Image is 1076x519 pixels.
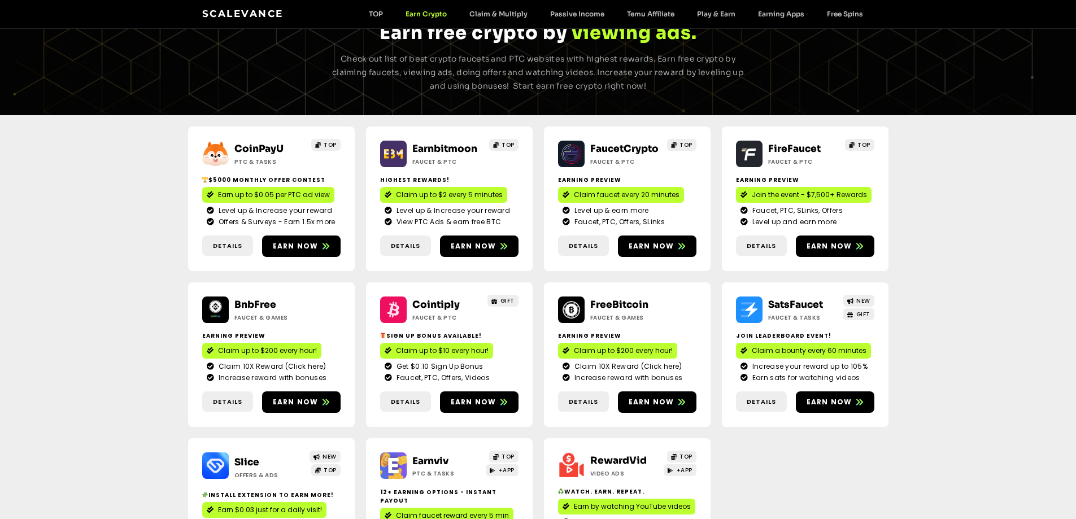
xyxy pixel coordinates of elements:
a: Passive Income [539,10,616,18]
a: Details [202,391,253,412]
span: Details [213,397,242,407]
span: Level up & Increase your reward [216,206,332,216]
span: Details [569,397,598,407]
a: Claim up to $200 every hour! [558,343,677,359]
span: Earn now [807,397,852,407]
h2: Join Leaderboard event! [736,332,874,340]
h2: Faucet & PTC [412,313,483,322]
h2: Offers & Ads [234,471,305,479]
span: NEW [856,296,870,305]
a: Claim up to $2 every 5 minutes [380,187,507,203]
span: Join the event - $7,500+ Rewards [752,190,867,200]
span: Earn now [273,241,319,251]
span: GIFT [500,296,515,305]
h2: ptc & Tasks [234,158,305,166]
span: Increase reward with bonuses [216,373,326,383]
h2: Faucet & PTC [590,158,661,166]
img: 🎁 [380,333,386,338]
span: Earn now [629,397,674,407]
span: TOP [857,141,870,149]
span: Details [213,241,242,251]
a: BnbFree [234,299,276,311]
a: NEW [843,295,874,307]
a: TOP [845,139,874,151]
a: Slice [234,456,259,468]
span: Details [747,241,776,251]
nav: Menu [358,10,874,18]
a: Earn now [440,391,519,413]
span: Faucet, PTC, Offers, SLinks [572,217,665,227]
a: Earn up to $0.05 per PTC ad view [202,187,334,203]
span: +APP [499,466,515,474]
h2: Earning Preview [558,176,696,184]
span: Level up & Increase your reward [394,206,510,216]
span: View PTC Ads & earn free BTC [394,217,501,227]
a: Earn now [618,235,696,257]
a: Temu Affiliate [616,10,686,18]
span: Claim up to $200 every hour! [218,346,317,356]
span: Level up & earn more [572,206,649,216]
a: TOP [489,139,519,151]
a: Cointiply [412,299,460,311]
span: Claim a bounty every 60 minutes [752,346,866,356]
a: TOP [667,451,696,463]
img: 🏆 [202,177,208,182]
h2: Faucet & Games [234,313,305,322]
h2: 12+ Earning options - instant payout [380,488,519,505]
a: Play & Earn [686,10,747,18]
a: Details [736,235,787,256]
img: ♻️ [558,489,564,494]
h2: Faucet & Tasks [768,313,839,322]
span: TOP [502,452,515,461]
a: SatsFaucet [768,299,823,311]
a: +APP [486,464,519,476]
span: Earn now [273,397,319,407]
span: Details [391,397,420,407]
a: Details [380,235,431,256]
a: Earn now [796,391,874,413]
span: Earn now [807,241,852,251]
span: Earn by watching YouTube videos [574,501,691,512]
span: TOP [679,141,692,149]
img: 🧩 [202,492,208,498]
h2: Watch. Earn. Repeat. [558,487,696,496]
a: Earn now [440,235,519,257]
span: NEW [323,452,337,461]
a: Earn now [262,235,341,257]
span: Claim up to $10 every hour! [396,346,489,356]
span: TOP [502,141,515,149]
h2: Earning Preview [202,332,341,340]
a: Earn now [262,391,341,413]
h2: PTC & Tasks [412,469,483,478]
a: TOP [489,451,519,463]
h2: Faucet & PTC [412,158,483,166]
h2: Faucet & PTC [768,158,839,166]
a: NEW [310,451,341,463]
span: TOP [679,452,692,461]
a: Claim 10X Reward (Click here) [207,361,336,372]
a: Claim faucet every 20 minutes [558,187,684,203]
a: Earn Crypto [394,10,458,18]
span: Claim 10X Reward (Click here) [216,361,326,372]
a: Scalevance [202,8,284,19]
a: Details [558,391,609,412]
a: FreeBitcoin [590,299,648,311]
a: Claim & Multiply [458,10,539,18]
a: Earnbitmoon [412,143,477,155]
span: Level up and earn more [750,217,837,227]
h2: $5000 Monthly Offer contest [202,176,341,184]
span: Earn now [451,397,496,407]
span: Offers & Surveys - Earn 1.5x more [216,217,336,227]
span: Claim up to $2 every 5 minutes [396,190,503,200]
a: Free Spins [816,10,874,18]
a: Details [558,235,609,256]
span: Claim 10X Reward (Click here) [572,361,682,372]
a: Earn $0.03 just for a daily visit! [202,502,326,518]
a: TOP [667,139,696,151]
h2: Earning Preview [558,332,696,340]
span: Faucet, PTC, Offers, Videos [394,373,490,383]
span: Earn $0.03 just for a daily visit! [218,505,322,515]
a: Earn now [796,235,874,257]
a: TOP [358,10,394,18]
span: Details [747,397,776,407]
